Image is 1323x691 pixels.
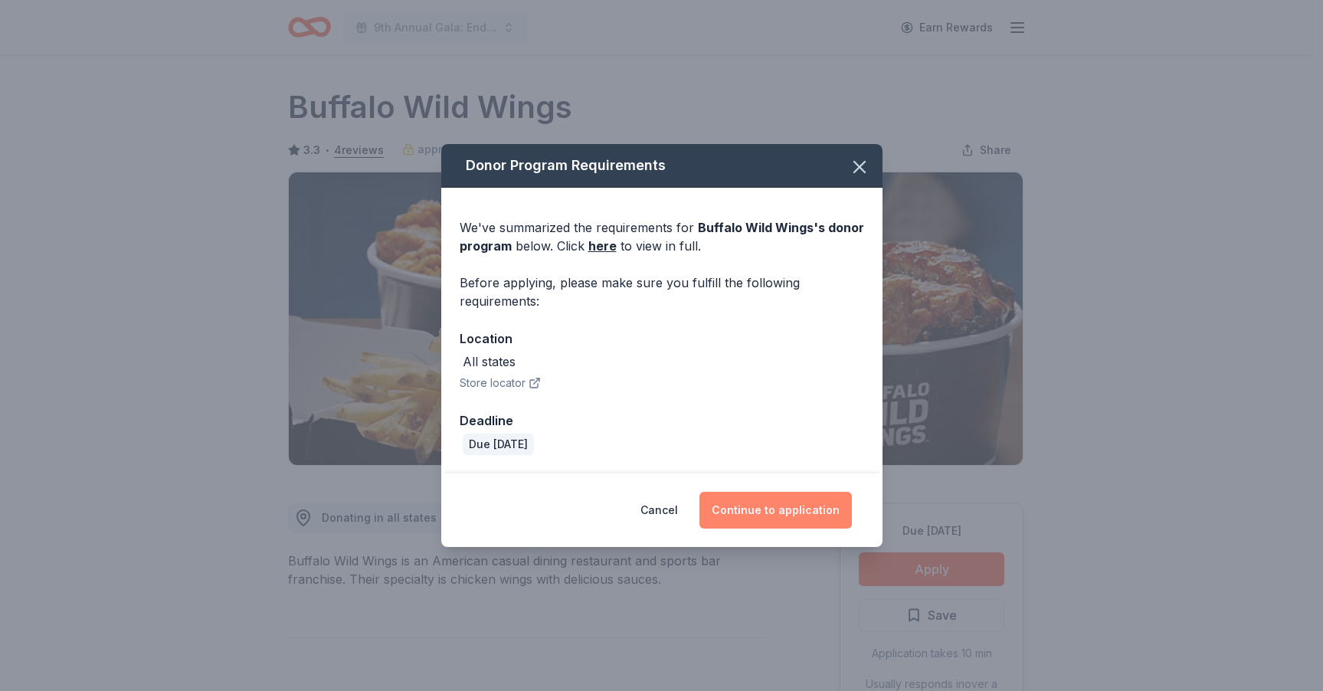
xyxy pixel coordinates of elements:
div: Due [DATE] [463,434,534,455]
a: here [588,237,617,255]
button: Cancel [640,492,678,529]
div: We've summarized the requirements for below. Click to view in full. [460,218,864,255]
div: Before applying, please make sure you fulfill the following requirements: [460,273,864,310]
div: All states [463,352,516,371]
div: Deadline [460,411,864,431]
div: Location [460,329,864,349]
button: Continue to application [699,492,852,529]
button: Store locator [460,374,541,392]
div: Donor Program Requirements [441,144,883,188]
